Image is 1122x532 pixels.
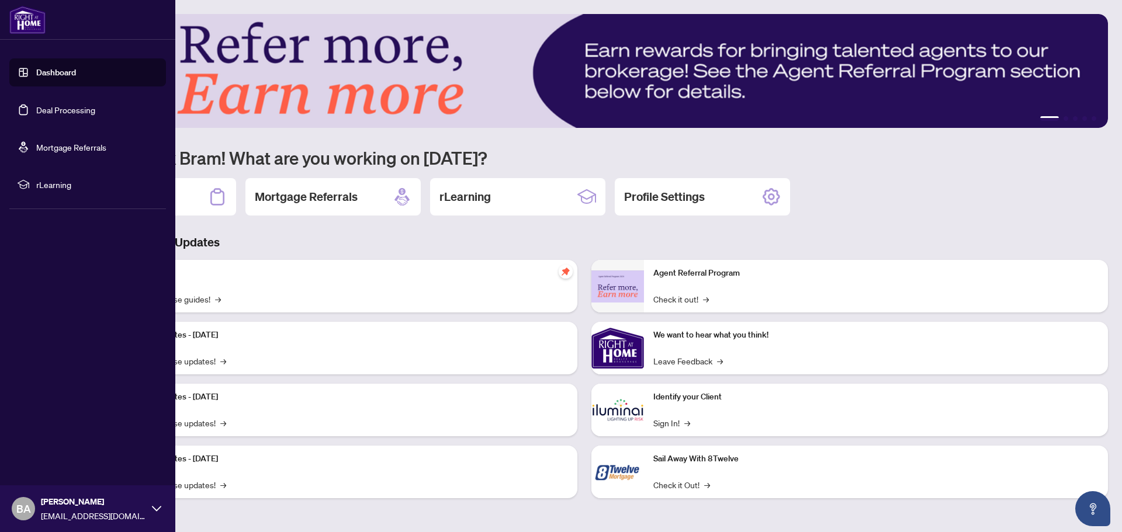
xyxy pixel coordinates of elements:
[123,391,568,404] p: Platform Updates - [DATE]
[591,270,644,302] img: Agent Referral Program
[220,478,226,491] span: →
[704,478,710,491] span: →
[591,446,644,498] img: Sail Away With 8Twelve
[36,142,106,152] a: Mortgage Referrals
[1073,116,1078,121] button: 3
[653,329,1099,342] p: We want to hear what you think!
[653,416,690,429] a: Sign In!→
[9,6,46,34] img: logo
[703,293,709,305] span: →
[653,354,723,367] a: Leave Feedback→
[653,267,1099,280] p: Agent Referral Program
[61,234,1108,251] h3: Brokerage & Industry Updates
[653,293,709,305] a: Check it out!→
[1075,491,1110,526] button: Open asap
[653,478,710,491] a: Check it Out!→
[1064,116,1068,121] button: 2
[36,178,158,191] span: rLearning
[591,322,644,374] img: We want to hear what you think!
[559,265,573,279] span: pushpin
[591,384,644,436] img: Identify your Client
[61,147,1108,169] h1: Welcome back Bram! What are you working on [DATE]?
[1040,116,1059,121] button: 1
[717,354,723,367] span: →
[220,354,226,367] span: →
[439,189,491,205] h2: rLearning
[41,509,146,522] span: [EMAIL_ADDRESS][DOMAIN_NAME]
[1092,116,1096,121] button: 5
[16,500,31,517] span: BA
[653,391,1099,404] p: Identify your Client
[255,189,358,205] h2: Mortgage Referrals
[123,329,568,342] p: Platform Updates - [DATE]
[36,67,76,78] a: Dashboard
[36,105,95,115] a: Deal Processing
[41,495,146,508] span: [PERSON_NAME]
[215,293,221,305] span: →
[220,416,226,429] span: →
[653,453,1099,465] p: Sail Away With 8Twelve
[123,267,568,280] p: Self-Help
[61,14,1108,128] img: Slide 0
[1082,116,1087,121] button: 4
[624,189,705,205] h2: Profile Settings
[123,453,568,465] p: Platform Updates - [DATE]
[684,416,690,429] span: →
